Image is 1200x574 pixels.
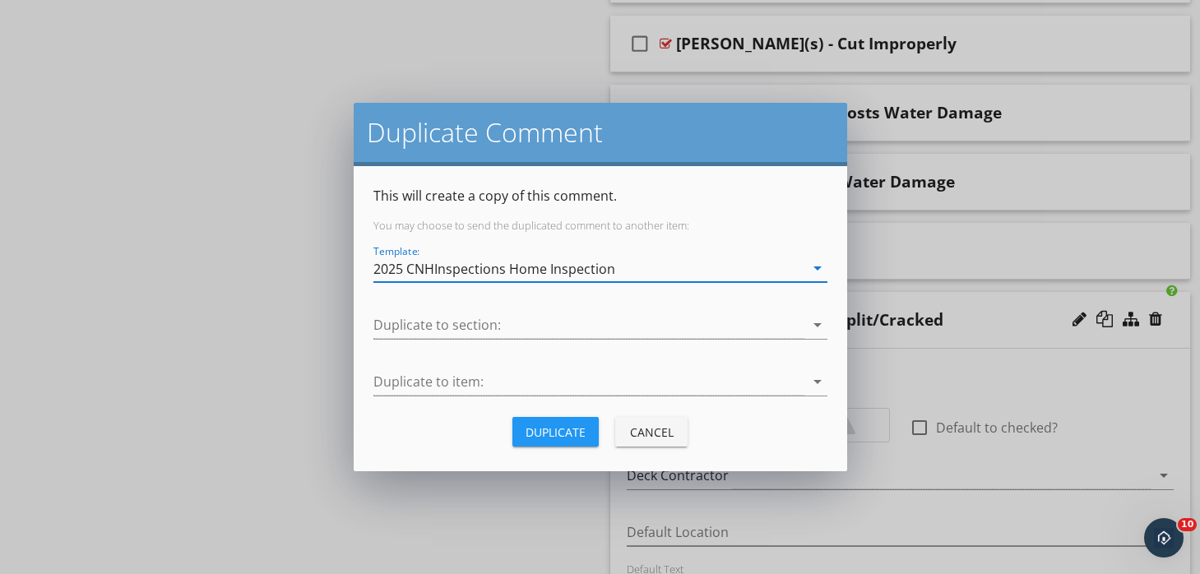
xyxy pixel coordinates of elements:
[1178,518,1197,531] span: 10
[373,219,827,232] p: You may choose to send the duplicated comment to another item:
[808,258,827,278] i: arrow_drop_down
[373,186,827,206] p: This will create a copy of this comment.
[512,417,599,447] button: Duplicate
[373,262,615,276] div: 2025 CNHInspections Home Inspection
[808,372,827,391] i: arrow_drop_down
[526,424,586,441] div: Duplicate
[615,417,688,447] button: Cancel
[367,116,834,149] h2: Duplicate Comment
[628,424,674,441] div: Cancel
[1144,518,1184,558] iframe: Intercom live chat
[808,315,827,335] i: arrow_drop_down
